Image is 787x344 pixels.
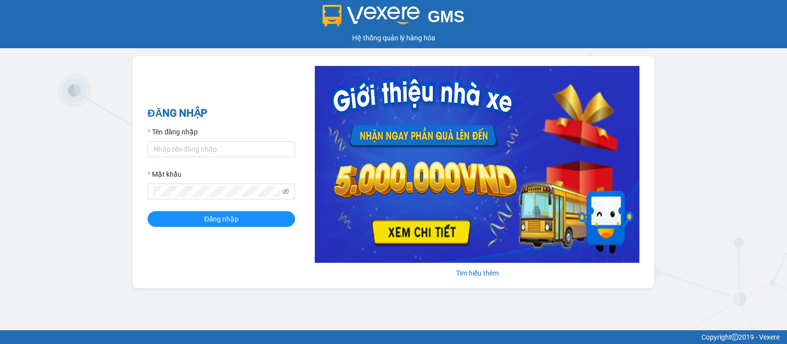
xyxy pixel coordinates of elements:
[731,334,738,341] span: copyright
[148,105,295,122] h2: ĐĂNG NHẬP
[148,126,198,137] label: Tên đăng nhập
[148,141,295,157] input: Tên đăng nhập
[323,15,465,23] a: GMS
[153,186,280,197] input: Mật khẩu
[148,169,182,180] label: Mật khẩu
[315,66,639,263] img: banner-0
[427,7,464,26] span: GMS
[2,32,785,43] div: Hệ thống quản lý hàng hóa
[148,211,295,227] button: Đăng nhập
[7,332,780,343] div: Copyright 2019 - Vexere
[323,5,420,27] img: logo 2
[204,214,239,224] span: Đăng nhập
[315,268,639,279] div: Tìm hiểu thêm
[282,188,289,195] span: eye-invisible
